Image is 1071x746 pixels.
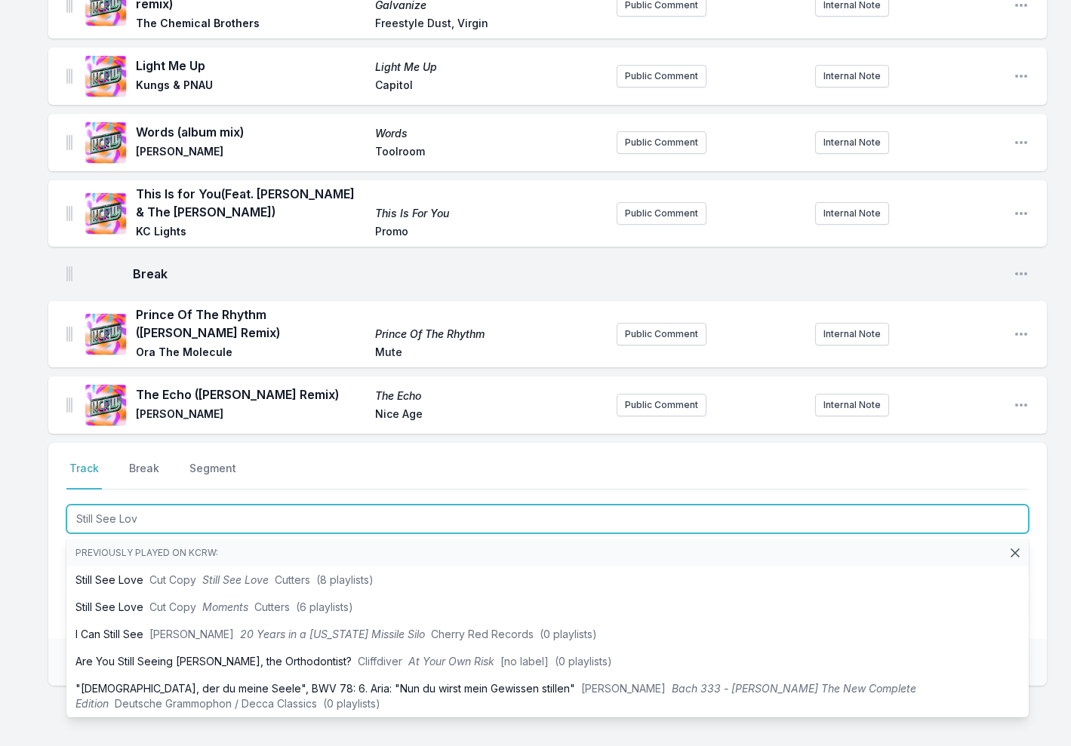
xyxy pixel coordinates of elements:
[136,16,366,34] span: The Chemical Brothers
[202,573,269,586] span: Still See Love
[136,345,366,363] span: Ora The Molecule
[66,266,72,281] img: Drag Handle
[66,398,72,413] img: Drag Handle
[375,144,605,162] span: Toolroom
[66,621,1029,648] li: I Can Still See
[85,55,127,97] img: Light Me Up
[815,131,889,154] button: Internal Note
[375,60,605,75] span: Light Me Up
[375,206,605,221] span: This Is For You
[815,394,889,416] button: Internal Note
[202,600,248,613] span: Moments
[85,121,127,164] img: Words
[1014,135,1029,150] button: Open playlist item options
[126,461,162,490] button: Break
[66,69,72,84] img: Drag Handle
[617,202,706,225] button: Public Comment
[815,65,889,87] button: Internal Note
[1014,327,1029,342] button: Open playlist item options
[431,628,534,640] span: Cherry Red Records
[85,384,127,426] img: The Echo
[1014,266,1029,281] button: Open playlist item options
[66,675,1029,717] li: "[DEMOGRAPHIC_DATA], der du meine Seele", BWV 78: 6. Aria: "Nun du wirst mein Gewissen stillen"
[136,385,366,404] span: The Echo ([PERSON_NAME] Remix)
[358,655,402,668] span: Cliffdiver
[617,65,706,87] button: Public Comment
[66,566,1029,594] li: Still See Love
[136,123,366,141] span: Words (album mix)
[136,144,366,162] span: [PERSON_NAME]
[66,327,72,342] img: Drag Handle
[1014,69,1029,84] button: Open playlist item options
[617,131,706,154] button: Public Comment
[149,628,234,640] span: [PERSON_NAME]
[186,461,239,490] button: Segment
[815,202,889,225] button: Internal Note
[136,305,366,342] span: Prince Of The Rhythm ([PERSON_NAME] Remix)
[66,505,1029,533] input: Track Title
[375,78,605,96] span: Capitol
[375,388,605,404] span: The Echo
[66,461,102,490] button: Track
[240,628,425,640] span: 20 Years in a [US_STATE] Missile Silo
[296,600,353,613] span: (6 playlists)
[323,697,380,710] span: (0 playlists)
[617,394,706,416] button: Public Comment
[375,407,605,425] span: Nice Age
[149,573,196,586] span: Cut Copy
[136,78,366,96] span: Kungs & PNAU
[115,697,317,710] span: Deutsche Grammophon / Decca Classics
[66,135,72,150] img: Drag Handle
[85,192,127,235] img: This Is For You
[136,224,366,242] span: KC Lights
[540,628,597,640] span: (0 playlists)
[85,313,127,355] img: Prince Of The Rhythm
[375,327,605,342] span: Prince Of The Rhythm
[375,224,605,242] span: Promo
[66,539,1029,566] li: Previously played on KCRW:
[375,16,605,34] span: Freestyle Dust, Virgin
[1014,206,1029,221] button: Open playlist item options
[316,573,374,586] span: (8 playlists)
[1014,398,1029,413] button: Open playlist item options
[375,126,605,141] span: Words
[136,57,366,75] span: Light Me Up
[581,682,666,695] span: [PERSON_NAME]
[617,323,706,345] button: Public Comment
[133,265,1002,283] span: Break
[815,323,889,345] button: Internal Note
[149,600,196,613] span: Cut Copy
[136,185,366,221] span: This Is for You (Feat. [PERSON_NAME] & The [PERSON_NAME])
[66,648,1029,675] li: Are You Still Seeing [PERSON_NAME], the Orthodontist?
[408,655,494,668] span: At Your Own Risk
[66,206,72,221] img: Drag Handle
[500,655,549,668] span: [no label]
[275,573,310,586] span: Cutters
[136,407,366,425] span: [PERSON_NAME]
[254,600,290,613] span: Cutters
[66,594,1029,621] li: Still See Love
[555,655,612,668] span: (0 playlists)
[375,345,605,363] span: Mute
